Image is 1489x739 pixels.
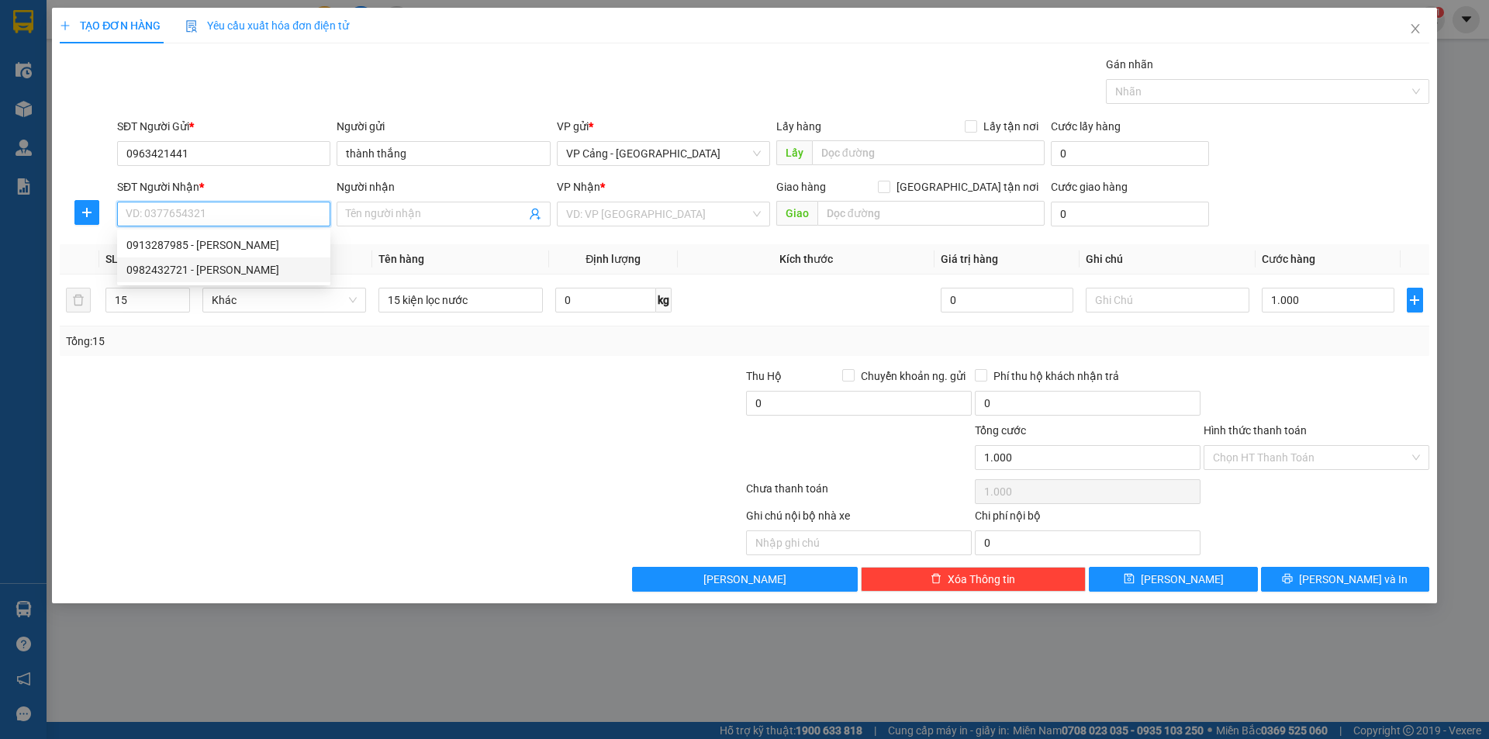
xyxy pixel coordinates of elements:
[75,206,98,219] span: plus
[1282,573,1293,585] span: printer
[126,261,321,278] div: 0982432721 - [PERSON_NAME]
[529,208,541,220] span: user-add
[74,200,99,225] button: plus
[1106,58,1153,71] label: Gán nhãn
[1299,571,1408,588] span: [PERSON_NAME] và In
[1089,567,1257,592] button: save[PERSON_NAME]
[1124,573,1135,585] span: save
[746,370,782,382] span: Thu Hộ
[1261,567,1429,592] button: printer[PERSON_NAME] và In
[566,142,761,165] span: VP Cảng - Hà Nội
[66,333,575,350] div: Tổng: 15
[71,12,146,46] strong: VIỆT HIẾU LOGISTIC
[855,368,972,385] span: Chuyển khoản ng. gửi
[941,288,1073,313] input: 0
[1141,571,1224,588] span: [PERSON_NAME]
[185,19,349,32] span: Yêu cầu xuất hóa đơn điện tử
[337,118,550,135] div: Người gửi
[557,118,770,135] div: VP gửi
[987,368,1125,385] span: Phí thu hộ khách nhận trả
[861,567,1087,592] button: deleteXóa Thông tin
[117,257,330,282] div: 0982432721 - Hồng Lập
[941,253,998,265] span: Giá trị hàng
[67,85,133,109] strong: TĐ chuyển phát:
[776,120,821,133] span: Lấy hàng
[1409,22,1422,35] span: close
[890,178,1045,195] span: [GEOGRAPHIC_DATA] tận nơi
[746,530,972,555] input: Nhập ghi chú
[977,118,1045,135] span: Lấy tận nơi
[378,253,424,265] span: Tên hàng
[126,237,321,254] div: 0913287985 - [PERSON_NAME]
[117,178,330,195] div: SĐT Người Nhận
[82,98,150,122] strong: 02143888555, 0243777888
[779,253,833,265] span: Kích thước
[1408,294,1422,306] span: plus
[1051,120,1121,133] label: Cước lấy hàng
[1086,288,1250,313] input: Ghi Chú
[5,47,65,106] img: logo
[746,507,972,530] div: Ghi chú nội bộ nhà xe
[817,201,1045,226] input: Dọc đường
[1394,8,1437,51] button: Close
[151,90,244,106] span: BD1410250047
[117,118,330,135] div: SĐT Người Gửi
[105,253,118,265] span: SL
[975,424,1026,437] span: Tổng cước
[948,571,1015,588] span: Xóa Thông tin
[931,573,941,585] span: delete
[1051,141,1209,166] input: Cước lấy hàng
[1262,253,1315,265] span: Cước hàng
[378,288,543,313] input: VD: Bàn, Ghế
[776,201,817,226] span: Giao
[812,140,1045,165] input: Dọc đường
[1080,244,1256,275] th: Ghi chú
[557,181,600,193] span: VP Nhận
[703,571,786,588] span: [PERSON_NAME]
[776,181,826,193] span: Giao hàng
[60,19,161,32] span: TẠO ĐƠN HÀNG
[975,507,1201,530] div: Chi phí nội bộ
[1051,181,1128,193] label: Cước giao hàng
[586,253,641,265] span: Định lượng
[69,49,147,82] strong: PHIẾU GỬI HÀNG
[185,20,198,33] img: icon
[60,20,71,31] span: plus
[1204,424,1307,437] label: Hình thức thanh toán
[1407,288,1423,313] button: plus
[632,567,858,592] button: [PERSON_NAME]
[776,140,812,165] span: Lấy
[66,288,91,313] button: delete
[656,288,672,313] span: kg
[744,480,973,507] div: Chưa thanh toán
[1051,202,1209,226] input: Cước giao hàng
[212,288,358,312] span: Khác
[117,233,330,257] div: 0913287985 - Vân
[337,178,550,195] div: Người nhận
